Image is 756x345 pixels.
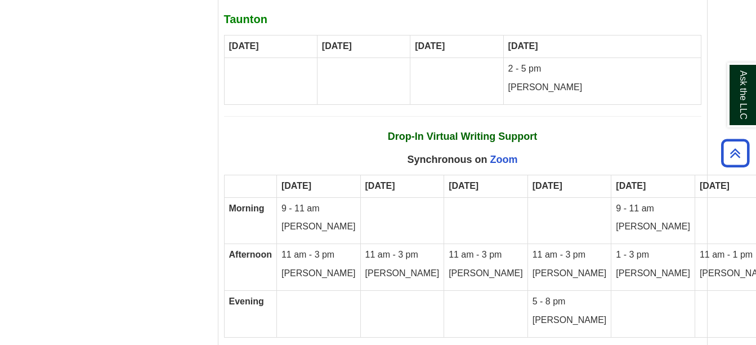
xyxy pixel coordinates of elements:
[616,220,690,233] p: [PERSON_NAME]
[490,154,518,165] a: Zoom
[700,181,730,191] strong: [DATE]
[229,297,264,306] strong: Evening
[388,131,537,142] strong: Drop-In Virtual Writing Support
[449,181,478,191] strong: [DATE]
[229,41,259,51] strong: [DATE]
[616,267,690,280] p: [PERSON_NAME]
[407,154,517,165] span: Synchronous on
[449,267,523,280] p: [PERSON_NAME]
[224,13,267,25] strong: Taunton
[616,249,690,262] p: 1 - 3 pm
[508,81,696,94] p: [PERSON_NAME]
[322,41,352,51] strong: [DATE]
[717,145,753,161] a: Back to Top
[616,202,690,215] p: 9 - 11 am
[365,249,440,262] p: 11 am - 3 pm
[616,181,646,191] strong: [DATE]
[449,249,523,262] p: 11 am - 3 pm
[281,267,356,280] p: [PERSON_NAME]
[508,63,696,76] p: 2 - 5 pm
[533,267,607,280] p: [PERSON_NAME]
[281,220,356,233] p: [PERSON_NAME]
[365,267,440,280] p: [PERSON_NAME]
[533,314,607,327] p: [PERSON_NAME]
[533,295,607,308] p: 5 - 8 pm
[229,204,265,213] strong: Morning
[281,202,356,215] p: 9 - 11 am
[281,249,356,262] p: 11 am - 3 pm
[533,249,607,262] p: 11 am - 3 pm
[508,41,538,51] strong: [DATE]
[281,181,311,191] strong: [DATE]
[415,41,445,51] strong: [DATE]
[229,250,272,259] strong: Afternoon
[533,181,562,191] strong: [DATE]
[365,181,395,191] strong: [DATE]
